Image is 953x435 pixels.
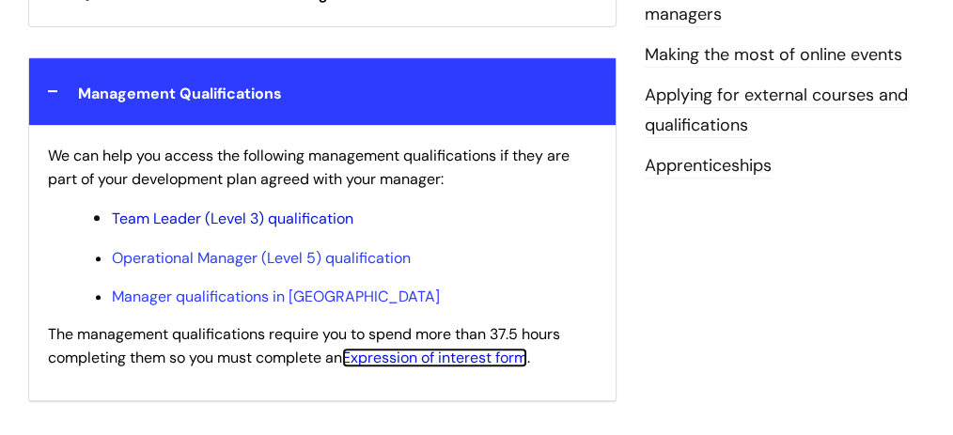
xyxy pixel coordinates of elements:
a: Expression of interest form [342,348,527,367]
a: Manager qualifications in [GEOGRAPHIC_DATA] [112,287,440,306]
a: Operational Manager (Level 5) qualification [112,248,411,268]
a: Team Leader (Level 3) qualification [112,209,353,228]
span: We can help you access the following management qualifications if they are part of your developme... [48,146,570,189]
span: The management qualifications require you to spend more than 37.5 hours completing them so you mu... [48,324,560,367]
a: Making the most of online events [645,43,902,68]
span: Management Qualifications [78,84,282,103]
a: Applying for external courses and qualifications [645,84,908,138]
a: Apprenticeships [645,154,772,179]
